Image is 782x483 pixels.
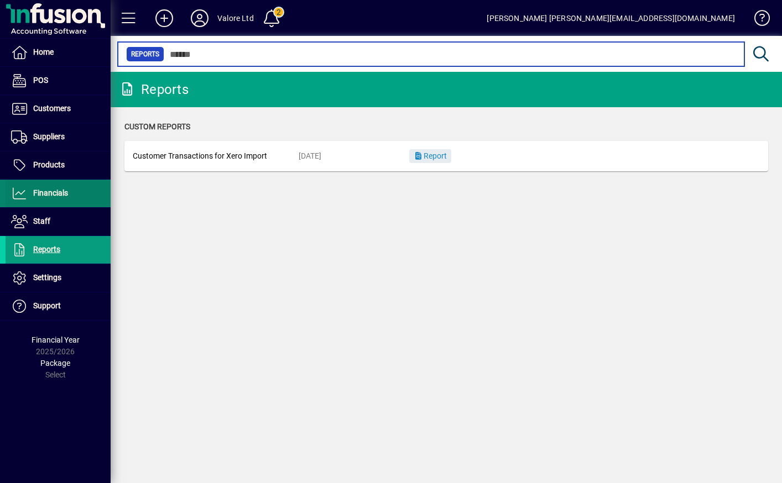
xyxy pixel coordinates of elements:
a: Home [6,39,111,66]
a: Settings [6,264,111,292]
span: Products [33,160,65,169]
span: POS [33,76,48,85]
span: Custom Reports [124,122,190,131]
button: Report [409,149,451,163]
span: Reports [131,49,159,60]
span: Financials [33,188,68,197]
div: Reports [119,81,189,98]
a: Customers [6,95,111,123]
div: [PERSON_NAME] [PERSON_NAME][EMAIL_ADDRESS][DOMAIN_NAME] [487,9,735,27]
a: Support [6,292,111,320]
span: Staff [33,217,50,225]
span: Suppliers [33,132,65,141]
a: Suppliers [6,123,111,151]
span: Package [40,359,70,368]
a: Financials [6,180,111,207]
span: Report [414,151,447,160]
button: Add [147,8,182,28]
div: [DATE] [299,150,409,162]
span: Reports [33,245,60,254]
span: Customers [33,104,71,113]
span: Home [33,48,54,56]
span: Support [33,301,61,310]
a: POS [6,67,111,95]
a: Knowledge Base [746,2,768,38]
a: Products [6,151,111,179]
a: Staff [6,208,111,235]
span: Financial Year [32,335,80,344]
div: Customer Transactions for Xero Import [133,150,299,162]
span: Settings [33,273,61,282]
div: Valore Ltd [217,9,254,27]
button: Profile [182,8,217,28]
